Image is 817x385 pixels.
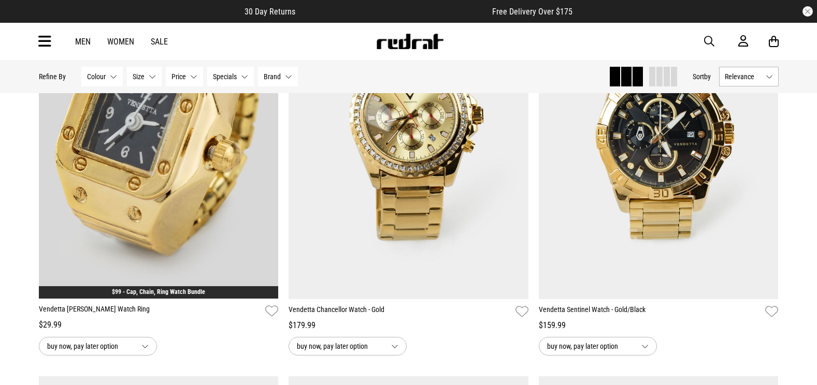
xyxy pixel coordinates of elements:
[39,304,262,319] a: Vendetta [PERSON_NAME] Watch Ring
[289,304,511,319] a: Vendetta Chancellor Watch - Gold
[539,337,657,356] button: buy now, pay later option
[289,337,407,356] button: buy now, pay later option
[725,72,762,81] span: Relevance
[547,340,633,352] span: buy now, pay later option
[47,340,133,352] span: buy now, pay later option
[133,72,145,81] span: Size
[166,67,203,86] button: Price
[264,72,281,81] span: Brand
[693,70,711,83] button: Sortby
[704,72,711,81] span: by
[87,72,106,81] span: Colour
[8,4,39,35] button: Open LiveChat chat widget
[107,37,134,47] a: Women
[492,7,572,17] span: Free Delivery Over $175
[207,67,254,86] button: Specials
[112,288,205,295] a: $99 - Cap, Chain, Ring Watch Bundle
[539,319,779,332] div: $159.99
[316,6,471,17] iframe: Customer reviews powered by Trustpilot
[719,67,779,86] button: Relevance
[39,337,157,356] button: buy now, pay later option
[297,340,383,352] span: buy now, pay later option
[289,319,528,332] div: $179.99
[75,37,91,47] a: Men
[171,72,186,81] span: Price
[39,319,279,331] div: $29.99
[213,72,237,81] span: Specials
[245,7,295,17] span: 30 Day Returns
[376,34,444,49] img: Redrat logo
[81,67,123,86] button: Colour
[127,67,162,86] button: Size
[39,72,66,81] p: Refine By
[258,67,298,86] button: Brand
[539,304,762,319] a: Vendetta Sentinel Watch - Gold/Black
[151,37,168,47] a: Sale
